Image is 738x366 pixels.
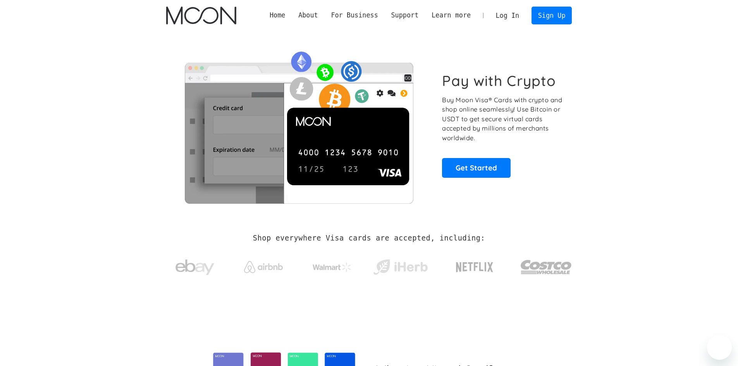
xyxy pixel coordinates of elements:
a: home [166,7,236,24]
iframe: Button to launch messaging window [707,335,732,360]
div: Support [385,10,425,20]
a: iHerb [372,249,429,281]
a: Log In [489,7,526,24]
div: Support [391,10,418,20]
a: Airbnb [234,253,292,277]
img: iHerb [372,257,429,277]
div: About [298,10,318,20]
div: Learn more [425,10,477,20]
img: Costco [520,253,572,282]
a: Get Started [442,158,511,177]
a: Costco [520,245,572,285]
img: Netflix [455,258,494,277]
img: Moon Cards let you spend your crypto anywhere Visa is accepted. [166,46,432,203]
img: Moon Logo [166,7,236,24]
div: About [292,10,324,20]
div: For Business [325,10,385,20]
img: Airbnb [244,261,283,273]
a: Sign Up [532,7,572,24]
p: Buy Moon Visa® Cards with crypto and shop online seamlessly! Use Bitcoin or USDT to get secure vi... [442,95,563,143]
h2: Shop everywhere Visa cards are accepted, including: [253,234,485,242]
div: For Business [331,10,378,20]
img: Walmart [313,263,351,272]
a: Walmart [303,255,361,276]
div: Learn more [432,10,471,20]
img: ebay [175,255,214,280]
h1: Pay with Crypto [442,72,556,89]
a: ebay [166,247,224,284]
a: Netflix [440,250,509,281]
a: Home [263,10,292,20]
